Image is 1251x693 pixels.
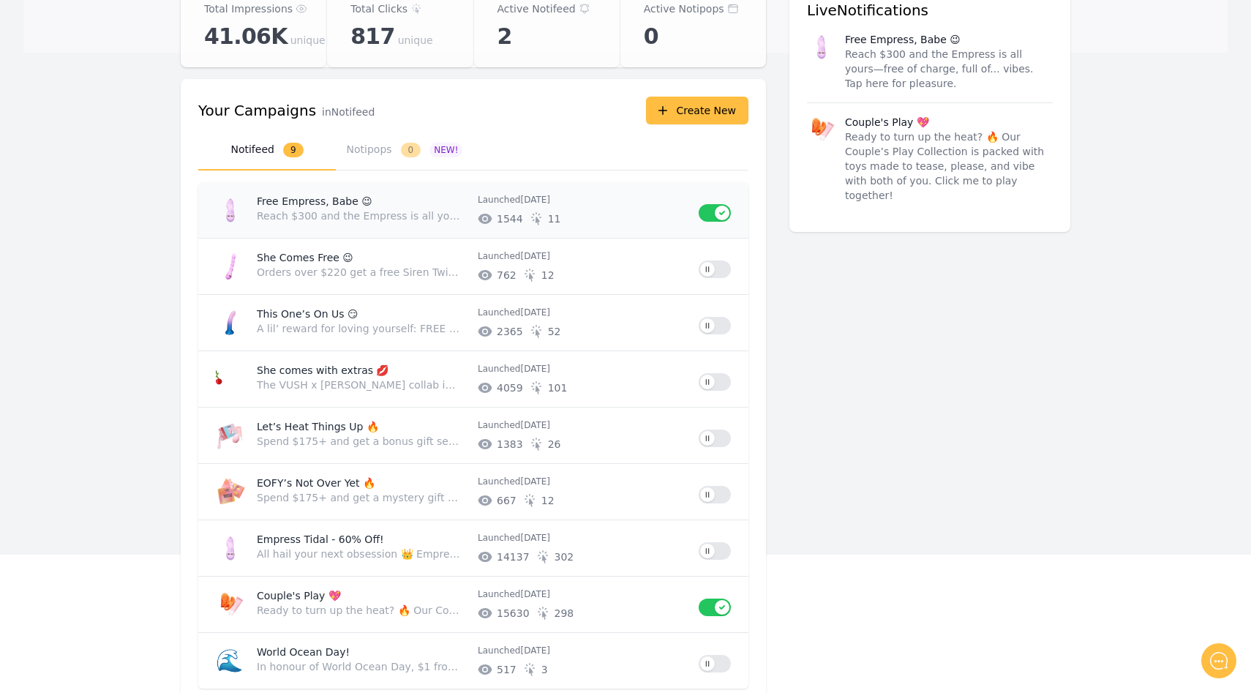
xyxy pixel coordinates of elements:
p: Couple's Play 💖 [845,115,929,130]
p: Let’s Heat Things Up 🔥 [257,419,466,434]
p: Free Empress, Babe 😉 [845,32,961,47]
a: Let’s Heat Things Up 🔥Spend $175+ and get a bonus gift set worth $127—packed with pleasure picks ... [198,408,748,463]
span: # of unique impressions [497,606,530,621]
span: unique [398,33,433,48]
span: # of unique impressions [497,381,523,395]
span: # of unique impressions [497,324,523,339]
nav: Tabs [198,130,748,171]
time: 2025-08-19T04:54:23.611Z [520,307,550,318]
span: # of unique impressions [497,493,516,508]
time: 2025-09-10T06:03:30.224Z [520,251,550,261]
p: Launched [478,476,687,487]
span: unique [290,33,326,48]
p: Launched [478,532,687,544]
a: She Comes Free 😉Orders over $220 get a free Siren Twist Vibrator. You’re one checkout away… click... [198,239,748,294]
span: # of unique clicks [541,493,555,508]
p: Couple's Play 💖 [257,588,466,603]
button: New conversation [12,112,281,143]
p: In honour of World Ocean Day, $1 from every order this week will be donated to ocean conservation... [257,659,460,674]
button: Notifeed9 [198,130,336,171]
p: World Ocean Day! [257,645,466,659]
time: 2025-09-30T01:56:55.472Z [520,195,550,205]
span: # of unique clicks [555,606,574,621]
span: 9 [283,143,304,157]
p: Launched [478,307,687,318]
span: # of unique clicks [548,324,561,339]
p: She Comes Free 😉 [257,250,466,265]
p: EOFY’s Not Over Yet 🔥 [257,476,466,490]
p: A lil’ reward for loving yourself: FREE Ditto Dildo with orders $200+. Click here to start shopping! [257,321,460,336]
p: Launched [478,645,687,656]
p: Ready to turn up the heat? 🔥 Our Couple’s Play Collection is packed with toys made to tease, plea... [257,603,460,618]
p: Launched [478,419,687,431]
p: Launched [478,194,687,206]
p: Ready to turn up the heat? 🔥 Our Couple’s Play Collection is packed with toys made to tease, plea... [845,130,1053,203]
p: Launched [478,363,687,375]
span: # of unique clicks [548,437,561,452]
span: # of unique impressions [497,437,523,452]
span: # of unique clicks [555,550,574,564]
p: Reach $300 and the Empress is all yours—free of charge, full of... vibes. Tap here for pleasure. [257,209,460,223]
p: All hail your next obsession 👑 Empress [PERSON_NAME] brings the power, the curves, and the vibes ... [257,547,460,561]
a: Free Empress, Babe 😉Reach $300 and the Empress is all yours—free of charge, full of... vibes. Tap... [198,182,748,238]
a: 🌊World Ocean Day!In honour of World Ocean Day, $1 from every order this week will be donated to o... [198,633,748,689]
p: Launched [478,250,687,262]
span: We run on Gist [122,512,185,521]
p: The VUSH x [PERSON_NAME] collab is officially on. Wanna celebrate? Spend $195 for a Free Plump or... [257,378,460,392]
span: # of unique clicks [548,211,561,226]
a: EOFY’s Not Over Yet 🔥Spend $175+ and get a mystery gift set worth $199—made to tease, please, and... [198,464,748,520]
time: 2025-07-04T05:03:02.548Z [520,476,550,487]
p: Spend $175+ and get a mystery gift set worth $199—made to tease, please, and surprise. What are y... [257,490,460,505]
span: 0 [644,23,658,50]
a: Couple's Play 💖Ready to turn up the heat? 🔥 Our Couple’s Play Collection is packed with toys made... [198,577,748,632]
span: New conversation [94,121,176,133]
p: Orders over $220 get a free Siren Twist Vibrator. You’re one checkout away… click here 💅 [257,265,460,280]
span: 817 [350,23,394,50]
h3: Your Campaigns [198,100,316,121]
span: 2 [497,23,512,50]
p: This One’s On Us 😏 [257,307,466,321]
span: # of unique impressions [497,662,516,677]
time: 2025-06-03T05:33:15.748Z [520,645,550,656]
time: 2025-07-15T04:10:54.645Z [520,420,550,430]
a: This One’s On Us 😏A lil’ reward for loving yourself: FREE Ditto Dildo with orders $200+. Click he... [198,295,748,351]
span: 0 [401,143,421,157]
time: 2025-06-10T03:20:25.746Z [520,589,550,599]
p: Launched [478,588,687,600]
span: # of unique impressions [497,550,530,564]
a: She comes with extras 💋The VUSH x [PERSON_NAME] collab is officially on. Wanna celebrate? Spend $... [198,351,748,407]
button: Notipops0NEW! [336,130,473,171]
button: Create New [646,97,748,124]
time: 2025-06-10T03:22:37.344Z [520,533,550,543]
time: 2025-07-25T01:06:38.822Z [520,364,550,374]
span: # of unique clicks [548,381,568,395]
span: 41.06K [204,23,288,50]
p: Free Empress, Babe 😉 [257,194,466,209]
span: # of unique clicks [541,268,555,282]
p: Spend $175+ and get a bonus gift set worth $127—packed with pleasure picks to warm you up from th... [257,434,460,449]
span: # of unique clicks [541,662,548,677]
p: in Notifeed [322,105,375,119]
p: Reach $300 and the Empress is all yours—free of charge, full of... vibes. Tap here for pleasure. [845,47,1053,91]
span: NEW! [429,143,462,157]
iframe: gist-messenger-bubble-iframe [1201,643,1236,678]
a: Empress Tidal - 60% Off!All hail your next obsession 👑 Empress [PERSON_NAME] brings the power, th... [198,520,748,576]
span: 🌊 [216,648,243,673]
p: Empress Tidal - 60% Off! [257,532,466,547]
p: She comes with extras 💋 [257,363,466,378]
span: # of unique impressions [497,268,516,282]
span: # of unique impressions [497,211,523,226]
